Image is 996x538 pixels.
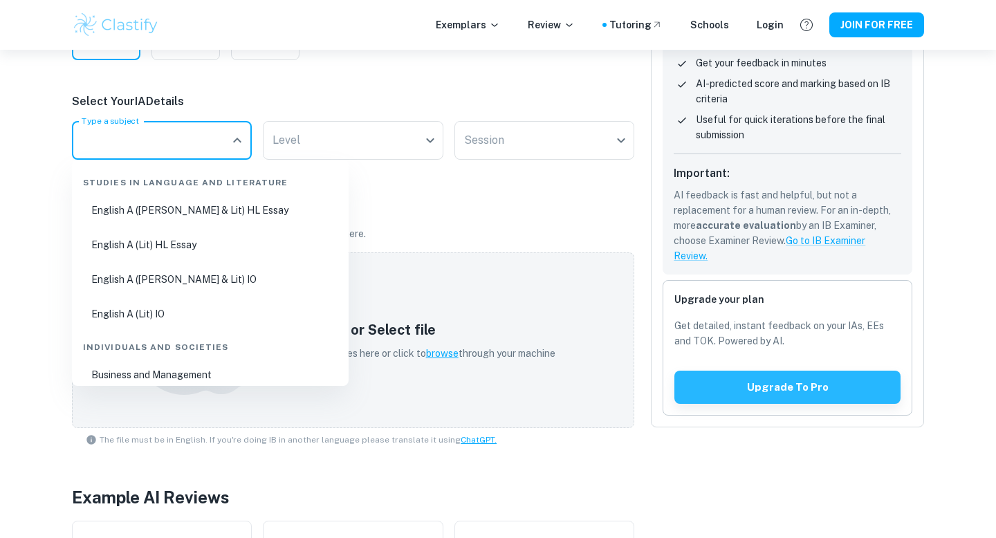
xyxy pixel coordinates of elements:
[315,319,555,340] h5: Drop or Select file
[674,371,901,404] button: Upgrade to pro
[674,292,901,307] h6: Upgrade your plan
[696,220,796,231] b: accurate evaluation
[757,17,784,33] a: Login
[696,76,901,106] p: AI-predicted score and marking based on IB criteria
[72,93,634,110] p: Select Your IA Details
[72,198,634,215] p: Upload Your IA File
[77,263,343,295] li: English A ([PERSON_NAME] & Lit) IO
[426,348,459,359] span: browse
[696,55,827,71] p: Get your feedback in minutes
[674,165,901,182] h6: Important:
[690,17,729,33] a: Schools
[436,17,500,33] p: Exemplars
[795,13,818,37] button: Help and Feedback
[829,12,924,37] button: JOIN FOR FREE
[696,112,901,142] p: Useful for quick iterations before the final submission
[100,434,497,446] span: The file must be in English. If you're doing IB in another language please translate it using
[315,346,555,361] p: Drop files here or click to through your machine
[674,187,901,263] p: AI feedback is fast and helpful, but not a replacement for a human review. For an in-depth, more ...
[82,115,139,127] label: Type a subject
[77,165,343,194] div: Studies in Language and Literature
[609,17,663,33] a: Tutoring
[77,359,343,391] li: Business and Management
[72,485,634,510] h4: Example AI Reviews
[72,11,160,39] img: Clastify logo
[77,229,343,261] li: English A (Lit) HL Essay
[77,330,343,359] div: Individuals and Societies
[72,226,634,241] p: Your file will be kept private. We won't share or upload it anywhere.
[674,318,901,349] p: Get detailed, instant feedback on your IAs, EEs and TOK. Powered by AI.
[77,298,343,330] li: English A (Lit) IO
[461,435,497,445] a: ChatGPT.
[528,17,575,33] p: Review
[77,194,343,226] li: English A ([PERSON_NAME] & Lit) HL Essay
[228,131,247,150] button: Close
